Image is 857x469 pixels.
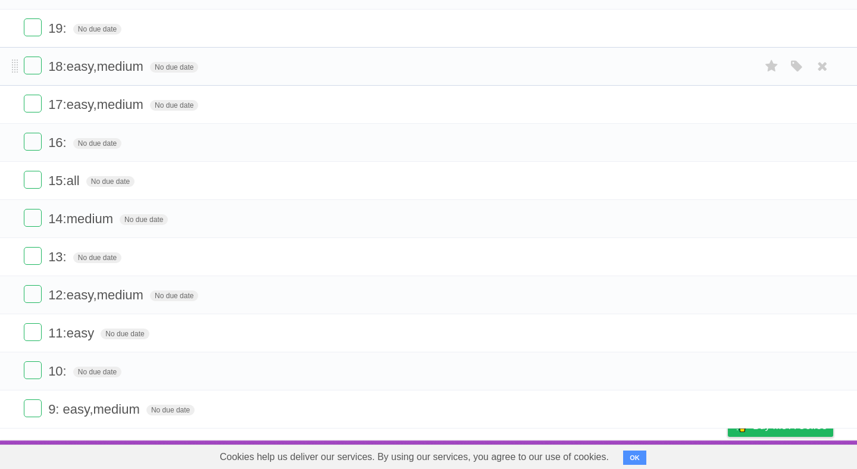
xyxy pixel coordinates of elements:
[48,402,143,417] span: 9: easy,medium
[146,405,195,415] span: No due date
[24,57,42,74] label: Done
[24,133,42,151] label: Done
[48,326,97,340] span: 11:easy
[86,176,135,187] span: No due date
[48,211,116,226] span: 14:medium
[73,138,121,149] span: No due date
[761,57,783,76] label: Star task
[758,443,833,466] a: Suggest a feature
[609,443,657,466] a: Developers
[48,287,146,302] span: 12:easy,medium
[24,209,42,227] label: Done
[24,247,42,265] label: Done
[48,249,70,264] span: 13:
[208,445,621,469] span: Cookies help us deliver our services. By using our services, you agree to our use of cookies.
[24,171,42,189] label: Done
[48,173,83,188] span: 15:all
[73,24,121,35] span: No due date
[150,62,198,73] span: No due date
[73,252,121,263] span: No due date
[24,285,42,303] label: Done
[48,135,70,150] span: 16:
[24,18,42,36] label: Done
[48,21,70,36] span: 19:
[48,59,146,74] span: 18:easy,medium
[24,399,42,417] label: Done
[150,290,198,301] span: No due date
[48,97,146,112] span: 17:easy,medium
[753,415,827,436] span: Buy me a coffee
[24,95,42,112] label: Done
[120,214,168,225] span: No due date
[73,367,121,377] span: No due date
[101,329,149,339] span: No due date
[24,361,42,379] label: Done
[570,443,595,466] a: About
[623,451,646,465] button: OK
[672,443,698,466] a: Terms
[150,100,198,111] span: No due date
[712,443,743,466] a: Privacy
[24,323,42,341] label: Done
[48,364,70,379] span: 10:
